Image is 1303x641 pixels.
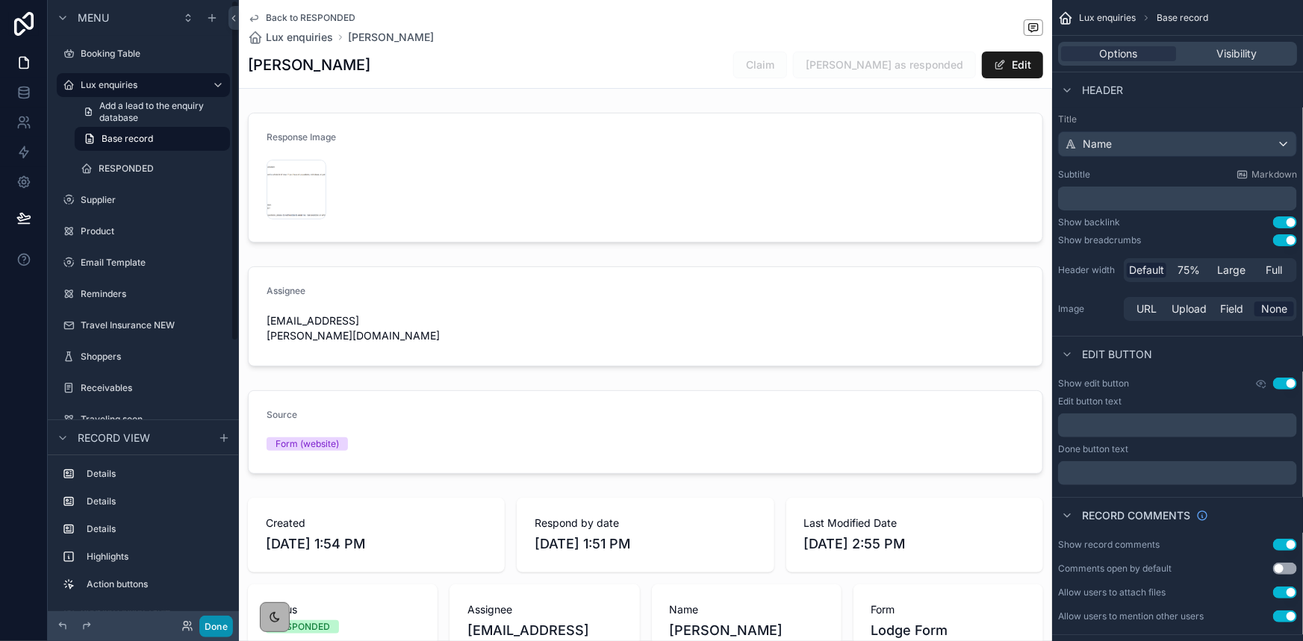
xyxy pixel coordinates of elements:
span: Header [1082,83,1123,98]
h1: [PERSON_NAME] [248,54,370,75]
label: Booking Table [81,48,227,60]
label: Reminders [81,288,227,300]
label: Details [87,495,224,507]
div: scrollable content [1058,461,1297,485]
span: None [1261,301,1287,316]
span: Default [1129,263,1164,278]
label: Show edit button [1058,378,1129,390]
span: URL [1136,301,1157,316]
div: Show record comments [1058,539,1160,551]
a: Lux enquiries [57,73,230,97]
a: Product [57,219,230,243]
div: scrollable content [48,455,239,611]
label: Traveling soon [81,413,227,425]
span: Markdown [1251,169,1297,181]
a: Back to RESPONDED [248,12,355,24]
span: Lux enquiries [266,30,333,45]
div: Allow users to attach files [1058,587,1166,598]
span: 75% [1178,263,1201,278]
span: Large [1218,263,1246,278]
span: Base record [1157,12,1208,24]
span: Full [1266,263,1283,278]
div: Show backlink [1058,216,1120,228]
a: Shoppers [57,345,230,369]
span: Record view [78,431,150,445]
span: Lux enquiries [1079,12,1136,24]
button: Name [1058,131,1297,157]
label: Receivables [81,382,227,394]
a: [PERSON_NAME] [348,30,434,45]
a: Supplier [57,188,230,212]
label: Done button text [1058,443,1128,455]
span: Visibility [1216,46,1257,61]
div: Show breadcrumbs [1058,234,1141,246]
label: Header width [1058,264,1118,276]
span: Name [1083,137,1112,151]
a: Markdown [1237,169,1297,181]
label: Lux enquiries [81,79,200,91]
label: Travel Insurance NEW [81,319,227,331]
span: Options [1100,46,1138,61]
label: Title [1058,113,1297,125]
button: Done [199,616,233,637]
label: Email Template [81,257,227,269]
label: Highlights [87,551,224,563]
a: Reminders [57,282,230,306]
span: Upload [1172,301,1207,316]
a: Booking Table [57,42,230,66]
label: RESPONDED [99,163,227,175]
span: Add a lead to the enquiry database [99,100,221,124]
a: Lux enquiries [248,30,333,45]
a: Travel Insurance NEW [57,313,230,337]
span: Back to RESPONDED [266,12,355,24]
label: Action buttons [87,578,224,590]
button: Edit [982,51,1043,78]
label: Image [1058,303,1118,315]
a: Base record [75,127,230,151]
label: Subtitle [1058,169,1090,181]
a: Traveling soon [57,407,230,431]
label: Supplier [81,194,227,206]
label: Details [87,523,224,535]
label: Shoppers [81,351,227,363]
span: Record comments [1082,508,1190,523]
label: Edit button text [1058,395,1122,407]
span: Base record [102,133,153,145]
span: Field [1220,301,1243,316]
label: Product [81,225,227,237]
div: scrollable content [1058,413,1297,437]
div: Allow users to mention other users [1058,610,1204,622]
div: scrollable content [1058,187,1297,210]
span: Edit button [1082,347,1152,362]
a: RESPONDED [75,157,230,181]
div: Comments open by default [1058,563,1172,575]
label: Details [87,468,224,480]
a: Receivables [57,376,230,400]
a: Add a lead to the enquiry database [75,100,230,124]
span: Menu [78,10,109,25]
a: Email Template [57,251,230,275]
